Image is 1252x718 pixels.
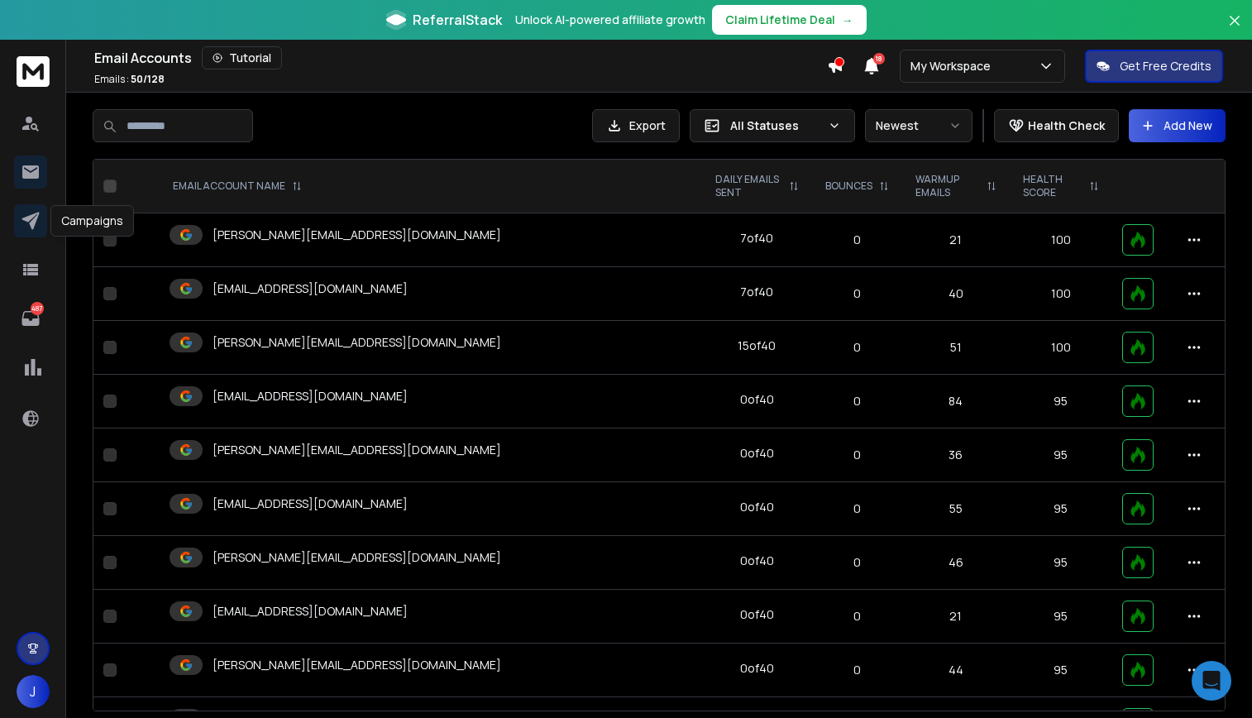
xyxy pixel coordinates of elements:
div: 7 of 40 [740,284,773,300]
button: J [17,675,50,708]
div: 0 of 40 [740,660,774,677]
p: HEALTH SCORE [1023,173,1082,199]
td: 55 [902,482,1010,536]
p: [PERSON_NAME][EMAIL_ADDRESS][DOMAIN_NAME] [213,657,501,673]
td: 21 [902,213,1010,267]
p: 0 [822,500,892,517]
td: 95 [1010,375,1112,428]
div: 0 of 40 [740,553,774,569]
p: Health Check [1028,117,1105,134]
button: Claim Lifetime Deal→ [712,5,867,35]
p: Unlock AI-powered affiliate growth [515,12,705,28]
button: Export [592,109,680,142]
button: Health Check [994,109,1119,142]
div: Open Intercom Messenger [1192,661,1231,701]
p: All Statuses [730,117,821,134]
button: Close banner [1224,10,1245,50]
td: 100 [1010,267,1112,321]
td: 36 [902,428,1010,482]
td: 51 [902,321,1010,375]
span: 18 [873,53,885,65]
p: Emails : [94,73,165,86]
td: 100 [1010,213,1112,267]
button: Tutorial [202,46,282,69]
td: 95 [1010,644,1112,697]
td: 95 [1010,590,1112,644]
div: 0 of 40 [740,391,774,408]
p: 0 [822,447,892,463]
p: [EMAIL_ADDRESS][DOMAIN_NAME] [213,603,408,620]
div: 0 of 40 [740,445,774,462]
div: Campaigns [50,205,134,237]
p: BOUNCES [825,179,872,193]
div: 15 of 40 [738,337,776,354]
p: Get Free Credits [1120,58,1211,74]
p: 0 [822,285,892,302]
p: [EMAIL_ADDRESS][DOMAIN_NAME] [213,280,408,297]
p: 487 [31,302,44,315]
td: 40 [902,267,1010,321]
button: Add New [1129,109,1226,142]
p: [PERSON_NAME][EMAIL_ADDRESS][DOMAIN_NAME] [213,334,501,351]
p: [PERSON_NAME][EMAIL_ADDRESS][DOMAIN_NAME] [213,227,501,243]
td: 44 [902,644,1010,697]
td: 21 [902,590,1010,644]
button: Get Free Credits [1085,50,1223,83]
div: 7 of 40 [740,230,773,247]
div: 0 of 40 [740,499,774,515]
p: [EMAIL_ADDRESS][DOMAIN_NAME] [213,388,408,404]
p: 0 [822,232,892,248]
p: 0 [822,608,892,625]
td: 95 [1010,536,1112,590]
button: Newest [865,109,972,142]
p: 0 [822,339,892,356]
td: 100 [1010,321,1112,375]
td: 46 [902,536,1010,590]
td: 95 [1010,428,1112,482]
span: ReferralStack [413,10,502,30]
a: 487 [14,302,47,335]
span: 50 / 128 [131,72,165,86]
p: 0 [822,662,892,678]
td: 84 [902,375,1010,428]
p: [PERSON_NAME][EMAIL_ADDRESS][DOMAIN_NAME] [213,442,501,458]
p: WARMUP EMAILS [915,173,980,199]
p: DAILY EMAILS SENT [715,173,782,199]
p: 0 [822,393,892,409]
p: [EMAIL_ADDRESS][DOMAIN_NAME] [213,495,408,512]
span: → [842,12,853,28]
p: [PERSON_NAME][EMAIL_ADDRESS][DOMAIN_NAME] [213,549,501,566]
td: 95 [1010,482,1112,536]
div: 0 of 40 [740,606,774,623]
p: 0 [822,554,892,571]
div: EMAIL ACCOUNT NAME [173,179,302,193]
div: Email Accounts [94,46,827,69]
p: My Workspace [910,58,997,74]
